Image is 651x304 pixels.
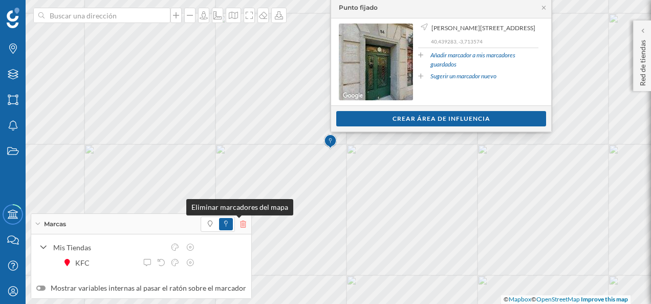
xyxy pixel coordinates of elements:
[324,132,337,152] img: Marker
[581,295,628,303] a: Improve this map
[431,38,538,45] p: 40,439283, -3,713574
[44,220,66,229] span: Marcas
[75,257,95,268] div: KFC
[430,51,538,69] a: Añadir marcador a mis marcadores guardados
[501,295,631,304] div: © ©
[536,295,580,303] a: OpenStreetMap
[7,8,19,28] img: Geoblink Logo
[431,24,535,33] span: [PERSON_NAME][STREET_ADDRESS]
[20,7,57,16] span: Soporte
[638,36,648,86] p: Red de tiendas
[36,283,246,293] label: Mostrar variables internas al pasar el ratón sobre el marcador
[53,242,165,253] div: Mis Tiendas
[430,72,496,81] a: Sugerir un marcador nuevo
[509,295,531,303] a: Mapbox
[339,3,378,12] div: Punto fijado
[339,24,413,100] img: streetview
